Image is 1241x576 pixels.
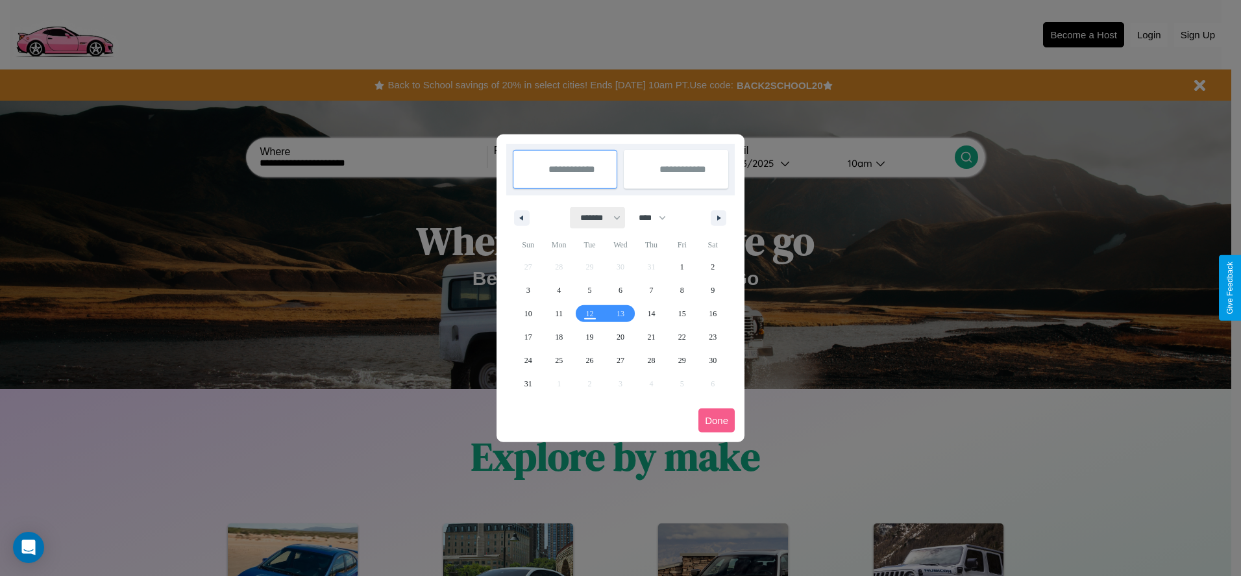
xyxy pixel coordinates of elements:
span: 22 [678,325,686,349]
span: Wed [605,234,635,255]
button: 18 [543,325,574,349]
span: 27 [617,349,624,372]
span: 5 [588,279,592,302]
span: 31 [524,372,532,395]
span: 18 [555,325,563,349]
button: 4 [543,279,574,302]
button: 13 [605,302,635,325]
button: 2 [698,255,728,279]
span: 12 [586,302,594,325]
button: 27 [605,349,635,372]
span: 30 [709,349,717,372]
span: 26 [586,349,594,372]
span: Mon [543,234,574,255]
button: 28 [636,349,667,372]
span: 13 [617,302,624,325]
button: 16 [698,302,728,325]
button: 20 [605,325,635,349]
span: Sat [698,234,728,255]
button: 21 [636,325,667,349]
button: 17 [513,325,543,349]
span: 9 [711,279,715,302]
button: 11 [543,302,574,325]
button: 3 [513,279,543,302]
button: 9 [698,279,728,302]
span: 20 [617,325,624,349]
button: 10 [513,302,543,325]
span: 15 [678,302,686,325]
span: Tue [574,234,605,255]
span: 4 [557,279,561,302]
span: 19 [586,325,594,349]
span: Fri [667,234,697,255]
button: 23 [698,325,728,349]
span: 24 [524,349,532,372]
button: 7 [636,279,667,302]
button: 31 [513,372,543,395]
button: 22 [667,325,697,349]
button: 12 [574,302,605,325]
button: 15 [667,302,697,325]
button: 30 [698,349,728,372]
button: 8 [667,279,697,302]
span: 29 [678,349,686,372]
span: 6 [619,279,622,302]
button: 25 [543,349,574,372]
span: 7 [649,279,653,302]
button: 26 [574,349,605,372]
button: 29 [667,349,697,372]
span: 23 [709,325,717,349]
span: 16 [709,302,717,325]
span: Thu [636,234,667,255]
div: Open Intercom Messenger [13,532,44,563]
span: 14 [647,302,655,325]
span: 8 [680,279,684,302]
span: Sun [513,234,543,255]
span: 21 [647,325,655,349]
span: 28 [647,349,655,372]
button: 19 [574,325,605,349]
button: 24 [513,349,543,372]
span: 11 [555,302,563,325]
span: 3 [526,279,530,302]
div: Give Feedback [1225,262,1235,314]
span: 1 [680,255,684,279]
span: 2 [711,255,715,279]
button: 14 [636,302,667,325]
span: 25 [555,349,563,372]
button: 6 [605,279,635,302]
span: 17 [524,325,532,349]
span: 10 [524,302,532,325]
button: 1 [667,255,697,279]
button: Done [698,408,735,432]
button: 5 [574,279,605,302]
